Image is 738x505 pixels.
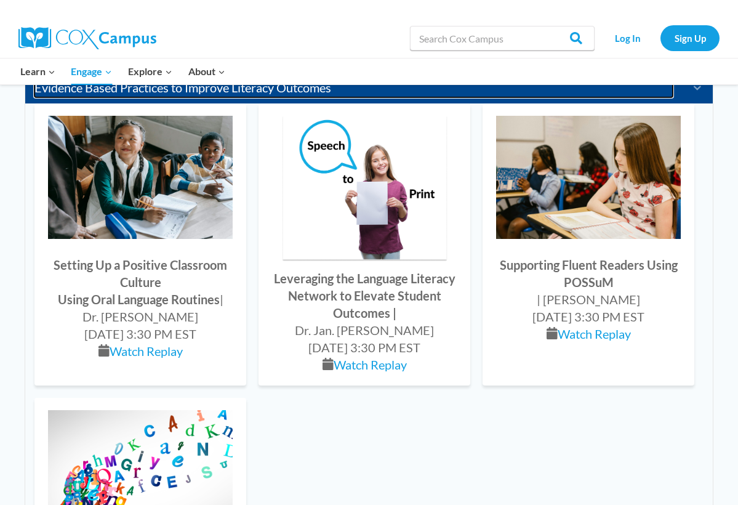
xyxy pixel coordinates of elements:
button: Child menu of Explore [120,59,180,84]
strong: Supporting Fluent Readers Using POSSuM [500,257,678,289]
div: [DATE] 3:30 PM EST [495,308,682,325]
button: Child menu of Learn [12,59,63,84]
button: Child menu of About [180,59,233,84]
a: Watch Replay [334,357,407,372]
button: Child menu of Engage [63,59,121,84]
a: Watch Replay [558,326,631,341]
a: Evidence Based Practices to Improve Literacy Outcomes [34,78,673,97]
a: Watch Replay [110,344,183,358]
a: Sign Up [660,25,720,50]
strong: Leveraging the Language Literacy Network to Elevate Student Outcomes | [274,271,455,320]
div: Dr. Jan. [PERSON_NAME] [271,116,458,339]
a: Log In [601,25,654,50]
div: | Dr. [PERSON_NAME] [47,116,234,325]
div: | [PERSON_NAME] [537,291,640,308]
nav: Primary Navigation [12,59,233,84]
div: [DATE] 3:30 PM EST [271,339,458,356]
div: [DATE] 3:30 PM EST [47,325,234,342]
input: Search Cox Campus [410,26,595,50]
nav: Secondary Navigation [601,25,720,50]
strong: Setting Up a Positive Classroom Culture Using Oral Language Routines [54,257,227,307]
img: Cox Campus [18,27,156,49]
